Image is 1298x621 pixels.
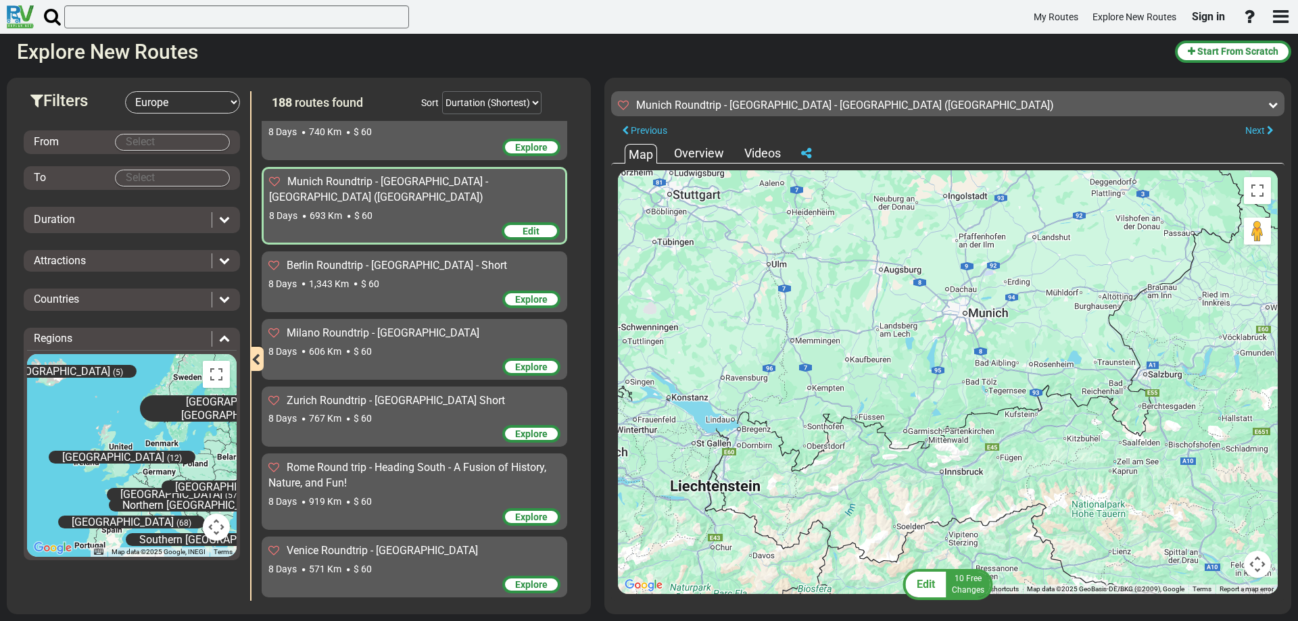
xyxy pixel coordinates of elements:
div: Regions [27,331,237,347]
div: Explore [502,291,560,308]
span: Countries [34,293,79,305]
span: [GEOGRAPHIC_DATA] [175,480,277,493]
div: Zurich Roundtrip - [GEOGRAPHIC_DATA] Short 8 Days 767 Km $ 60 Explore [262,387,567,447]
div: Explore [502,508,560,526]
button: Edit 10 FreeChanges [899,568,997,601]
span: 8 Days [268,126,297,137]
span: 8 Days [268,496,297,507]
h3: Filters [30,92,125,109]
span: Rome Round trip - Heading South - A Fusion of History, Nature, and Fun! [268,461,546,489]
span: $ 60 [354,413,372,424]
input: Select [116,134,229,150]
h2: Explore New Routes [17,41,1165,63]
div: Map [625,144,657,164]
div: Attractions [27,253,237,269]
button: Map camera controls [1244,551,1271,578]
span: 8 Days [269,210,297,221]
span: Northern [GEOGRAPHIC_DATA] [122,499,268,512]
img: Google [621,576,666,594]
span: [GEOGRAPHIC_DATA] [72,516,174,528]
input: Select [116,170,229,186]
span: Explore New Routes [1092,11,1176,22]
span: [GEOGRAPHIC_DATA] [8,365,110,378]
button: Drag Pegman onto the map to open Street View [1244,218,1271,245]
span: To [34,171,46,184]
span: Explore [515,362,548,372]
span: Zurich Roundtrip - [GEOGRAPHIC_DATA] Short [287,394,505,407]
sapn: Munich Roundtrip - [GEOGRAPHIC_DATA] - [GEOGRAPHIC_DATA] ([GEOGRAPHIC_DATA]) [636,99,1054,111]
button: Next [1234,122,1284,140]
a: Terms (opens in new tab) [1193,585,1211,593]
div: Explore [502,425,560,443]
span: [GEOGRAPHIC_DATA] / [GEOGRAPHIC_DATA] [181,396,296,422]
button: Previous [611,122,678,140]
span: Venice Roundtrip - [GEOGRAPHIC_DATA] [287,544,478,557]
div: Berlin Roundtrip - [GEOGRAPHIC_DATA] - Short 8 Days 1,343 Km $ 60 Explore [262,251,567,312]
span: [GEOGRAPHIC_DATA] [120,489,222,501]
div: Rome Round trip - Heading South - A Fusion of History, Nature, and Fun! 8 Days 919 Km $ 60 Explore [262,453,567,530]
span: 740 Km [309,126,341,137]
span: Explore [515,294,548,305]
span: $ 60 [354,346,372,357]
a: My Routes [1028,4,1084,30]
button: Toggle fullscreen view [1244,177,1271,204]
div: Munich Roundtrip - [GEOGRAPHIC_DATA] - [GEOGRAPHIC_DATA] ([GEOGRAPHIC_DATA]) 8 Days 740 Km $ 60 E... [262,84,567,161]
div: Munich Roundtrip - [GEOGRAPHIC_DATA] - [GEOGRAPHIC_DATA] ([GEOGRAPHIC_DATA]) 8 Days 693 Km $ 60 Edit [262,167,567,245]
a: Open this area in Google Maps (opens a new window) [30,539,75,557]
a: Terms (opens in new tab) [214,548,233,555]
a: Sign in [1186,3,1231,31]
span: Map data ©2025 GeoBasis-DE/BKG (©2009), Google [1027,585,1184,593]
span: Explore [515,512,548,522]
a: Report a map error [1220,585,1274,593]
span: Attractions [34,254,86,267]
span: 693 Km [310,210,342,221]
span: [GEOGRAPHIC_DATA] [62,451,164,464]
span: Explore [515,579,548,590]
div: Duration [27,212,237,228]
span: 10 [955,574,964,583]
span: Edit [523,226,539,237]
span: Munich Roundtrip - [GEOGRAPHIC_DATA] - [GEOGRAPHIC_DATA] ([GEOGRAPHIC_DATA]) [269,175,488,203]
span: 1,343 Km [309,278,349,289]
span: 919 Km [309,496,341,507]
span: Start From Scratch [1197,46,1278,57]
button: Keyboard shortcuts [94,547,103,557]
span: $ 60 [354,496,372,507]
div: Venice Roundtrip - [GEOGRAPHIC_DATA] 8 Days 571 Km $ 60 Explore [262,537,567,597]
div: Edit [502,222,560,240]
span: Next [1245,125,1265,136]
span: 8 Days [268,564,297,574]
img: RvPlanetLogo.png [7,5,34,28]
span: 188 [272,95,292,109]
a: Open this area in Google Maps (opens a new window) [621,576,666,594]
div: Videos [741,145,784,162]
span: Map data ©2025 Google, INEGI [112,548,206,555]
span: Regions [34,332,72,345]
span: From [34,135,59,148]
span: Explore [515,142,548,153]
span: 571 Km [309,564,341,574]
span: 8 Days [268,278,297,289]
span: Milano Roundtrip - [GEOGRAPHIC_DATA] [287,326,479,339]
div: Explore [502,358,560,376]
button: Toggle fullscreen view [203,361,230,388]
span: Previous [631,125,667,136]
span: Edit [917,578,935,591]
span: (68) [176,518,191,528]
span: Berlin Roundtrip - [GEOGRAPHIC_DATA] - Short [287,259,507,272]
span: 8 Days [268,413,297,424]
img: Google [30,539,75,557]
span: Free Changes [952,574,984,595]
div: Explore [502,139,560,156]
span: Explore [515,428,548,439]
div: Overview [671,145,727,162]
span: Sign in [1192,10,1225,23]
span: $ 60 [361,278,379,289]
span: Southern [GEOGRAPHIC_DATA] [139,533,287,546]
div: Sort [421,96,439,109]
div: Countries [27,292,237,307]
div: Milano Roundtrip - [GEOGRAPHIC_DATA] 8 Days 606 Km $ 60 Explore [262,319,567,380]
span: $ 60 [354,210,372,221]
span: 767 Km [309,413,341,424]
span: Duration [34,213,75,226]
